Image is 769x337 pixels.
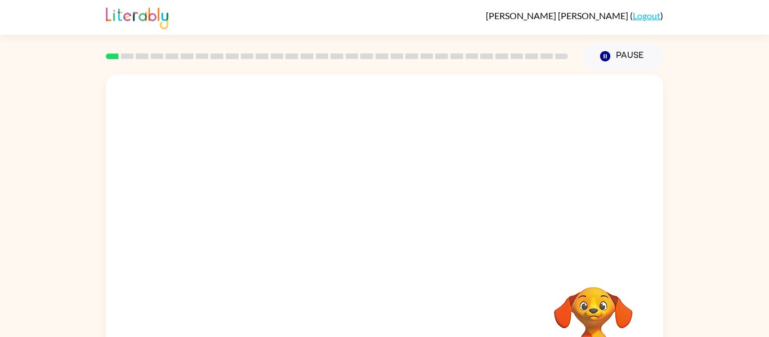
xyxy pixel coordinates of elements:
[106,5,168,29] img: Literably
[486,10,630,21] span: [PERSON_NAME] [PERSON_NAME]
[486,10,663,21] div: ( )
[582,43,663,69] button: Pause
[633,10,660,21] a: Logout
